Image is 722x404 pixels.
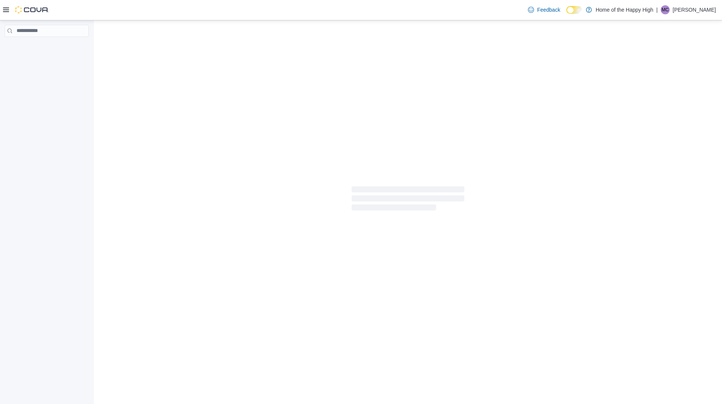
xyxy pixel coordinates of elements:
[5,38,89,56] nav: Complex example
[352,188,464,212] span: Loading
[656,5,658,14] p: |
[662,5,669,14] span: MC
[673,5,716,14] p: [PERSON_NAME]
[566,6,582,14] input: Dark Mode
[661,5,670,14] div: Meaghan Cooke
[596,5,653,14] p: Home of the Happy High
[15,6,49,14] img: Cova
[525,2,563,17] a: Feedback
[537,6,560,14] span: Feedback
